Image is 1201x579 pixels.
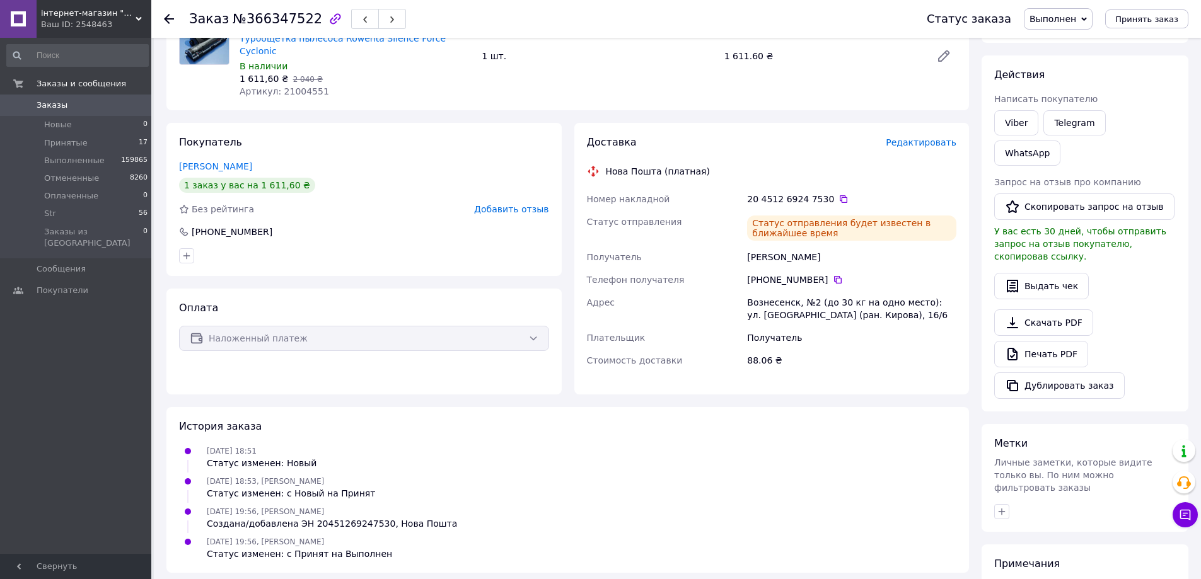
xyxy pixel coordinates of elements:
span: Запрос на отзыв про компанию [994,177,1141,187]
span: Заказы из [GEOGRAPHIC_DATA] [44,226,143,249]
span: Покупатели [37,285,88,296]
span: Получатель [587,252,642,262]
span: [DATE] 19:56, [PERSON_NAME] [207,507,324,516]
button: Чат с покупателем [1173,502,1198,527]
span: 2 040 ₴ [293,75,323,84]
button: Скопировать запрос на отзыв [994,193,1175,220]
span: Принятые [44,137,88,149]
div: [PERSON_NAME] [745,246,959,268]
a: Редактировать [931,43,956,69]
span: История заказа [179,420,262,432]
span: Метки [994,437,1028,449]
a: Турбощетка пылесоса Rowenta Silence Force Cyclonic [240,33,446,56]
a: WhatsApp [994,140,1060,166]
a: [PERSON_NAME] [179,161,252,171]
span: [DATE] 18:51 [207,447,257,456]
span: Артикул: 21004551 [240,86,329,96]
span: Заказ [189,11,229,26]
div: Получатель [745,326,959,349]
span: Доставка [587,136,637,148]
span: Оплата [179,302,218,314]
a: Скачать PDF [994,309,1093,336]
span: Написать покупателю [994,94,1098,104]
span: Действия [994,69,1045,81]
button: Дублировать заказ [994,372,1125,399]
span: Заказы [37,100,67,111]
span: Сообщения [37,263,86,275]
span: В наличии [240,61,287,71]
a: Печать PDF [994,341,1088,367]
div: [PHONE_NUMBER] [747,273,956,286]
a: Telegram [1043,110,1105,135]
div: Статус заказа [927,13,1011,25]
span: №366347522 [233,11,322,26]
span: 1 611,60 ₴ [240,74,289,84]
span: Стоимость доставки [587,355,683,365]
span: Выполнен [1030,14,1076,24]
div: Вознесенск, №2 (до 30 кг на одно место): ул. [GEOGRAPHIC_DATA] (ран. Кирова), 16/6 [745,291,959,326]
span: Плательщик [587,333,646,343]
button: Принять заказ [1105,9,1188,28]
div: Вернуться назад [164,13,174,25]
span: Примечания [994,558,1060,570]
a: Viber [994,110,1038,135]
div: 1 заказ у вас на 1 611,60 ₴ [179,178,315,193]
span: У вас есть 30 дней, чтобы отправить запрос на отзыв покупателю, скопировав ссылку. [994,226,1166,261]
span: 56 [139,208,148,219]
div: 88.06 ₴ [745,349,959,372]
span: Личные заметки, которые видите только вы. По ним можно фильтровать заказы [994,457,1152,493]
span: 159865 [121,155,148,166]
span: 0 [143,226,148,249]
div: 20 4512 6924 7530 [747,193,956,205]
div: Статус отправления будет известен в ближайшее время [747,215,956,241]
span: 0 [143,190,148,202]
span: [DATE] 18:53, [PERSON_NAME] [207,477,324,486]
span: Принять заказ [1115,14,1178,24]
img: Турбощетка пылесоса Rowenta Silence Force Cyclonic [180,15,229,64]
div: Нова Пошта (платная) [603,165,713,178]
div: Статус изменен: с Новый на Принят [207,487,375,500]
div: Создана/добавлена ЭН 20451269247530, Нова Пошта [207,517,457,530]
span: Добавить отзыв [474,204,548,214]
span: 8260 [130,173,148,184]
span: Оплаченные [44,190,98,202]
span: [DATE] 19:56, [PERSON_NAME] [207,537,324,546]
div: Статус изменен: Новый [207,457,316,469]
span: 17 [139,137,148,149]
span: Адрес [587,297,615,307]
span: Str [44,208,56,219]
input: Поиск [6,44,149,67]
div: [PHONE_NUMBER] [190,226,274,238]
span: Выполненные [44,155,105,166]
button: Выдать чек [994,273,1089,299]
span: Номер накладной [587,194,670,204]
span: інтернет-магазин "Ремонтируем Сами" [41,8,136,19]
span: 0 [143,119,148,130]
div: 1 611.60 ₴ [719,47,926,65]
div: 1 шт. [477,47,719,65]
span: Отмененные [44,173,99,184]
span: Заказы и сообщения [37,78,126,89]
span: Редактировать [886,137,956,147]
div: Статус изменен: с Принят на Выполнен [207,547,392,560]
span: Без рейтинга [192,204,254,214]
span: Телефон получателя [587,275,685,285]
span: Новые [44,119,72,130]
span: Покупатель [179,136,242,148]
div: Ваш ID: 2548463 [41,19,151,30]
span: Статус отправления [587,217,682,227]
